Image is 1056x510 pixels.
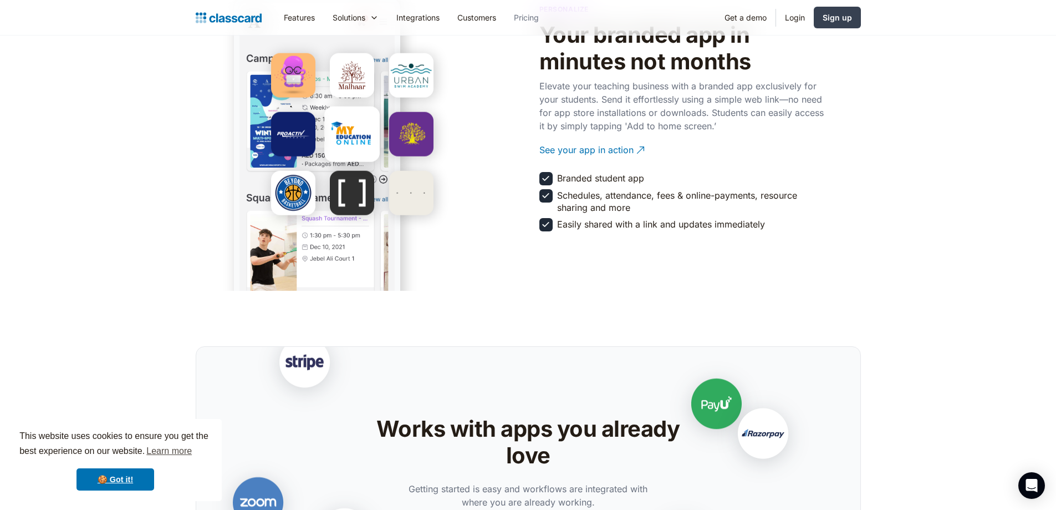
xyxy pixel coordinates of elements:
a: Sign up [814,7,861,28]
p: Getting started is easy and workflows are integrated with where you are already working. [404,482,653,509]
div: Solutions [333,12,365,23]
a: dismiss cookie message [76,468,154,491]
div: Solutions [324,5,387,30]
a: learn more about cookies [145,443,193,459]
a: Pricing [505,5,548,30]
a: Login [776,5,814,30]
h2: Your branded app in minutes not months [539,22,828,75]
a: Integrations [387,5,448,30]
a: Customers [448,5,505,30]
a: Get a demo [716,5,776,30]
span: This website uses cookies to ensure you get the best experience on our website. [19,430,211,459]
div: cookieconsent [9,419,222,501]
div: Easily shared with a link and updates immediately [557,218,765,230]
p: Elevate your teaching business with a branded app exclusively for your students. Send it effortle... [539,79,828,133]
div: Sign up [823,12,852,23]
img: Stripe Logo [249,310,360,421]
div: Schedules, attendance, fees & online-payments, resource sharing and more [557,189,825,214]
div: Branded student app [557,172,644,184]
a: Features [275,5,324,30]
a: See your app in action [539,135,828,165]
div: Open Intercom Messenger [1018,472,1045,499]
h2: Works with apps you already love [352,416,704,469]
img: PayU logo [661,351,772,462]
div: See your app in action [539,135,634,156]
a: Logo [196,10,262,26]
img: Razorpay Logo [707,381,818,492]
